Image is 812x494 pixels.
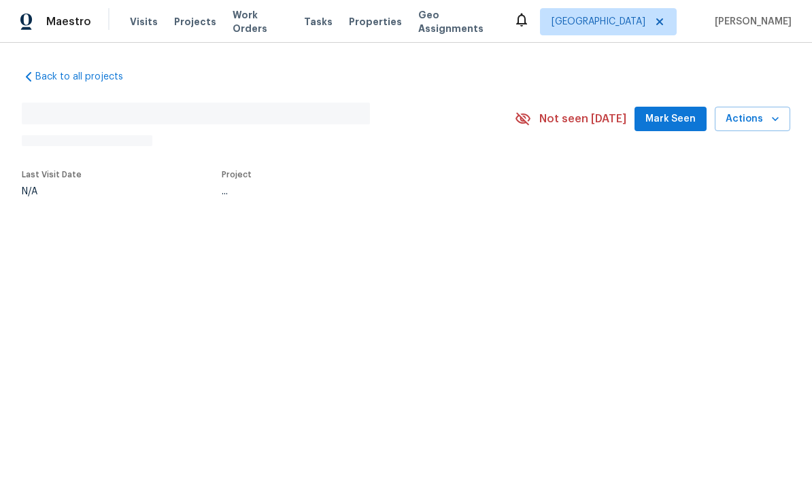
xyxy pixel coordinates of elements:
[539,112,626,126] span: Not seen [DATE]
[222,187,483,196] div: ...
[304,17,333,27] span: Tasks
[709,15,792,29] span: [PERSON_NAME]
[22,171,82,179] span: Last Visit Date
[726,111,779,128] span: Actions
[645,111,696,128] span: Mark Seen
[349,15,402,29] span: Properties
[46,15,91,29] span: Maestro
[222,171,252,179] span: Project
[635,107,707,132] button: Mark Seen
[418,8,497,35] span: Geo Assignments
[130,15,158,29] span: Visits
[233,8,288,35] span: Work Orders
[174,15,216,29] span: Projects
[22,70,152,84] a: Back to all projects
[22,187,82,196] div: N/A
[715,107,790,132] button: Actions
[552,15,645,29] span: [GEOGRAPHIC_DATA]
